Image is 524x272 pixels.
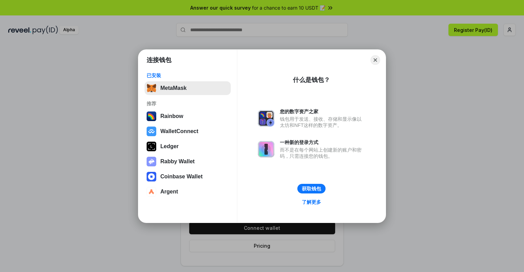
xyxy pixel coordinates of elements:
div: 已安装 [147,72,229,79]
button: Rainbow [145,109,231,123]
div: 了解更多 [302,199,321,205]
div: WalletConnect [160,128,198,134]
img: svg+xml,%3Csvg%20xmlns%3D%22http%3A%2F%2Fwww.w3.org%2F2000%2Fsvg%22%20fill%3D%22none%22%20viewBox... [258,110,274,127]
img: svg+xml,%3Csvg%20width%3D%2228%22%20height%3D%2228%22%20viewBox%3D%220%200%2028%2028%22%20fill%3D... [147,187,156,197]
button: Rabby Wallet [145,155,231,168]
div: Ledger [160,143,179,150]
img: svg+xml,%3Csvg%20xmlns%3D%22http%3A%2F%2Fwww.w3.org%2F2000%2Fsvg%22%20width%3D%2228%22%20height%3... [147,142,156,151]
button: Close [371,55,380,65]
div: 钱包用于发送、接收、存储和显示像以太坊和NFT这样的数字资产。 [280,116,365,128]
img: svg+xml,%3Csvg%20fill%3D%22none%22%20height%3D%2233%22%20viewBox%3D%220%200%2035%2033%22%20width%... [147,83,156,93]
div: Argent [160,189,178,195]
img: svg+xml,%3Csvg%20width%3D%22120%22%20height%3D%22120%22%20viewBox%3D%220%200%20120%20120%22%20fil... [147,111,156,121]
div: Rainbow [160,113,183,119]
img: svg+xml,%3Csvg%20width%3D%2228%22%20height%3D%2228%22%20viewBox%3D%220%200%2028%2028%22%20fill%3D... [147,127,156,136]
button: WalletConnect [145,125,231,138]
img: svg+xml,%3Csvg%20xmlns%3D%22http%3A%2F%2Fwww.w3.org%2F2000%2Fsvg%22%20fill%3D%22none%22%20viewBox... [258,141,274,157]
div: Rabby Wallet [160,158,195,165]
h1: 连接钱包 [147,56,171,64]
button: Argent [145,185,231,199]
img: svg+xml,%3Csvg%20width%3D%2228%22%20height%3D%2228%22%20viewBox%3D%220%200%2028%2028%22%20fill%3D... [147,172,156,181]
div: 一种新的登录方式 [280,139,365,145]
div: 而不是在每个网站上创建新的账户和密码，只需连接您的钱包。 [280,147,365,159]
button: MetaMask [145,81,231,95]
div: Coinbase Wallet [160,174,203,180]
button: Ledger [145,140,231,153]
div: 获取钱包 [302,186,321,192]
div: 什么是钱包？ [293,76,330,84]
img: svg+xml,%3Csvg%20xmlns%3D%22http%3A%2F%2Fwww.w3.org%2F2000%2Fsvg%22%20fill%3D%22none%22%20viewBox... [147,157,156,166]
div: 推荐 [147,100,229,107]
a: 了解更多 [298,198,325,206]
div: 您的数字资产之家 [280,108,365,115]
button: Coinbase Wallet [145,170,231,184]
div: MetaMask [160,85,186,91]
button: 获取钱包 [297,184,326,193]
